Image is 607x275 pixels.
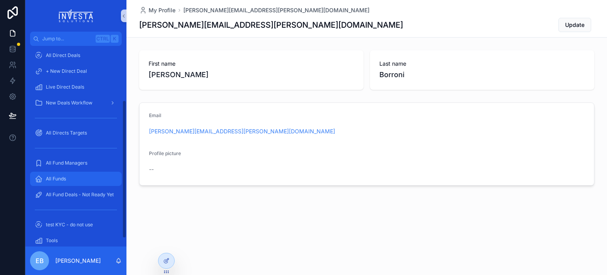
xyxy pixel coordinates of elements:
[149,127,335,135] a: [PERSON_NAME][EMAIL_ADDRESS][PERSON_NAME][DOMAIN_NAME]
[30,188,122,202] a: All Fund Deals - Not Ready Yet
[30,233,122,248] a: Tools
[46,100,92,106] span: New Deals Workflow
[149,69,354,80] span: [PERSON_NAME]
[30,172,122,186] a: All Funds
[111,36,118,42] span: K
[25,46,126,247] div: scrollable content
[46,222,93,228] span: test KYC - do not use
[36,256,44,266] span: EB
[379,60,585,68] span: Last name
[46,160,87,166] span: All Fund Managers
[149,60,354,68] span: First name
[139,19,403,30] h1: [PERSON_NAME][EMAIL_ADDRESS][PERSON_NAME][DOMAIN_NAME]
[46,130,87,136] span: All Directs Targets
[149,150,181,156] span: Profile picture
[30,64,122,78] a: + New Direct Deal
[55,257,101,265] p: [PERSON_NAME]
[565,21,584,29] span: Update
[30,48,122,63] a: All Direct Deals
[183,6,369,14] a: [PERSON_NAME][EMAIL_ADDRESS][PERSON_NAME][DOMAIN_NAME]
[59,9,93,22] img: App logo
[149,112,161,118] span: Email
[558,18,591,32] button: Update
[379,69,585,80] span: Borroni
[30,32,122,46] button: Jump to...CtrlK
[96,35,110,43] span: Ctrl
[46,52,80,59] span: All Direct Deals
[149,6,175,14] span: My Profile
[46,176,66,182] span: All Funds
[46,68,87,74] span: + New Direct Deal
[30,156,122,170] a: All Fund Managers
[30,80,122,94] a: Live Direct Deals
[46,237,58,244] span: Tools
[42,36,92,42] span: Jump to...
[30,126,122,140] a: All Directs Targets
[46,192,114,198] span: All Fund Deals - Not Ready Yet
[46,84,84,90] span: Live Direct Deals
[30,218,122,232] a: test KYC - do not use
[30,96,122,110] a: New Deals Workflow
[139,6,175,14] a: My Profile
[149,165,154,173] span: --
